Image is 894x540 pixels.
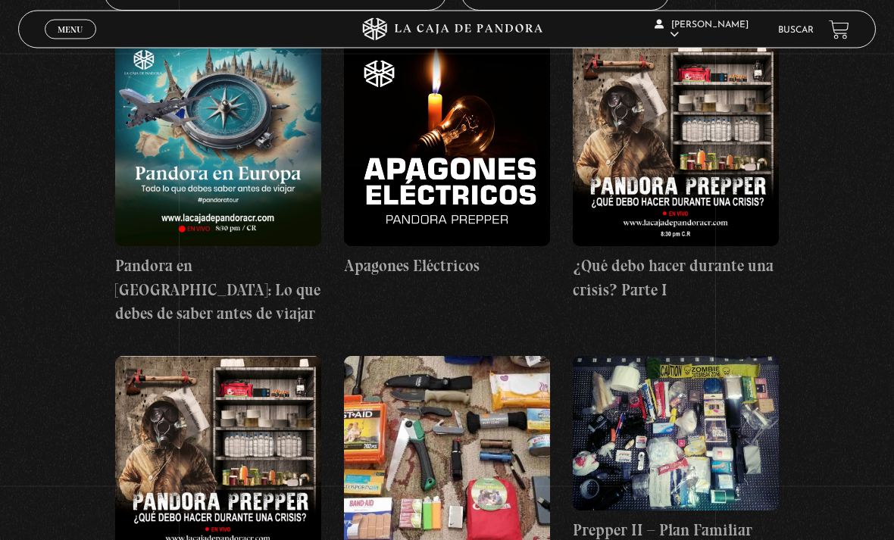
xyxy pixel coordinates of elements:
[115,254,321,326] h4: Pandora en [GEOGRAPHIC_DATA]: Lo que debes de saber antes de viajar
[344,254,550,279] h4: Apagones Eléctricos
[573,42,779,303] a: ¿Qué debo hacer durante una crisis? Parte I
[573,254,779,302] h4: ¿Qué debo hacer durante una crisis? Parte I
[829,20,849,40] a: View your shopping cart
[58,25,83,34] span: Menu
[344,42,550,279] a: Apagones Eléctricos
[655,20,749,39] span: [PERSON_NAME]
[53,38,89,48] span: Cerrar
[115,42,321,326] a: Pandora en [GEOGRAPHIC_DATA]: Lo que debes de saber antes de viajar
[778,26,814,35] a: Buscar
